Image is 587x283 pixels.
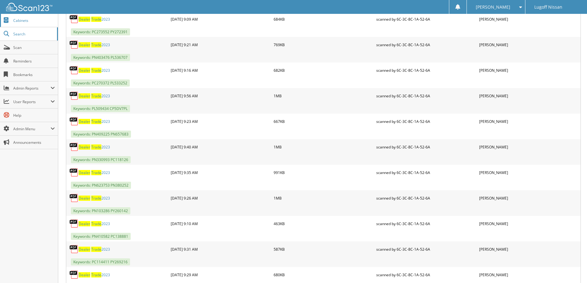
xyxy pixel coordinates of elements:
div: 769KB [272,38,375,51]
span: Dealer [79,17,90,22]
span: Trade [91,221,101,226]
div: [DATE] 9:40 AM [169,141,272,153]
a: Dealer Trade2023 [79,144,110,150]
span: Admin Reports [13,86,51,91]
div: [DATE] 9:10 AM [169,217,272,230]
span: Dealer [79,272,90,277]
span: Dealer [79,170,90,175]
span: Search [13,31,54,37]
a: Dealer Trade2023 [79,42,110,47]
div: [PERSON_NAME] [478,38,581,51]
img: PDF.png [69,193,79,203]
img: PDF.png [69,245,79,254]
div: [PERSON_NAME] [478,166,581,179]
div: 991KB [272,166,375,179]
div: [PERSON_NAME] [478,13,581,25]
span: Keywords: PN403476 PL536707 [71,54,130,61]
span: Trade [91,144,101,150]
div: scanned by 6C-3C-8C-1A-52-6A [375,38,478,51]
span: User Reports [13,99,51,104]
a: Dealer Trade2023 [79,93,110,99]
iframe: Chat Widget [556,253,587,283]
span: Keywords: PN623753 PN380252 [71,182,131,189]
span: Keywords: PN409225 PN657683 [71,131,131,138]
span: Dealer [79,119,90,124]
div: 667KB [272,115,375,127]
span: Dealer [79,42,90,47]
a: Dealer Trade2023 [79,170,110,175]
div: 463KB [272,217,375,230]
div: [DATE] 9:16 AM [169,64,272,76]
a: Dealer Trade2023 [79,119,110,124]
div: scanned by 6C-3C-8C-1A-52-6A [375,141,478,153]
a: Dealer Trade2023 [79,272,110,277]
span: Trade [91,68,101,73]
div: [DATE] 9:21 AM [169,38,272,51]
span: Trade [91,17,101,22]
a: Dealer Trade2023 [79,17,110,22]
img: PDF.png [69,40,79,49]
div: [DATE] 9:09 AM [169,13,272,25]
div: [DATE] 9:56 AM [169,90,272,102]
span: Bookmarks [13,72,55,77]
span: Trade [91,247,101,252]
div: [PERSON_NAME] [478,141,581,153]
span: Dealer [79,247,90,252]
div: scanned by 6C-3C-8C-1A-52-6A [375,64,478,76]
div: [PERSON_NAME] [478,217,581,230]
span: Announcements [13,140,55,145]
a: Dealer Trade2023 [79,221,110,226]
div: scanned by 6C-3C-8C-1A-52-6A [375,13,478,25]
span: Scan [13,45,55,50]
span: Dealer [79,68,90,73]
div: [DATE] 9:23 AM [169,115,272,127]
span: Keywords: PN103286 PY260142 [71,207,130,214]
img: PDF.png [69,168,79,177]
img: PDF.png [69,66,79,75]
span: Trade [91,272,101,277]
div: scanned by 6C-3C-8C-1A-52-6A [375,217,478,230]
img: PDF.png [69,14,79,24]
div: 1MB [272,141,375,153]
div: [DATE] 9:26 AM [169,192,272,204]
span: Reminders [13,59,55,64]
span: Trade [91,42,101,47]
img: PDF.png [69,142,79,152]
span: Keywords: PN330993 PC118126 [71,156,131,163]
div: 682KB [272,64,375,76]
span: Trade [91,196,101,201]
span: [PERSON_NAME] [476,5,510,9]
span: Trade [91,119,101,124]
div: 1MB [272,192,375,204]
span: Lugoff Nissan [534,5,562,9]
div: [PERSON_NAME] [478,192,581,204]
a: Dealer Trade2023 [79,196,110,201]
div: scanned by 6C-3C-8C-1A-52-6A [375,192,478,204]
span: Help [13,113,55,118]
a: Dealer Trade2023 [79,68,110,73]
span: Trade [91,170,101,175]
a: Dealer Trade2023 [79,247,110,252]
div: 684KB [272,13,375,25]
div: [PERSON_NAME] [478,115,581,127]
div: scanned by 6C-3C-8C-1A-52-6A [375,166,478,179]
div: 587KB [272,243,375,255]
div: [DATE] 9:29 AM [169,269,272,281]
div: scanned by 6C-3C-8C-1A-52-6A [375,115,478,127]
div: [PERSON_NAME] [478,64,581,76]
div: [DATE] 9:31 AM [169,243,272,255]
div: scanned by 6C-3C-8C-1A-52-6A [375,90,478,102]
div: scanned by 6C-3C-8C-1A-52-6A [375,243,478,255]
img: PDF.png [69,219,79,228]
img: scan123-logo-white.svg [6,3,52,11]
div: scanned by 6C-3C-8C-1A-52-6A [375,269,478,281]
img: PDF.png [69,270,79,279]
img: PDF.png [69,91,79,100]
span: Trade [91,93,101,99]
div: 680KB [272,269,375,281]
div: [PERSON_NAME] [478,269,581,281]
span: Dealer [79,93,90,99]
span: Keywords: PL509434 CP5DV7PL [71,105,130,112]
img: PDF.png [69,117,79,126]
